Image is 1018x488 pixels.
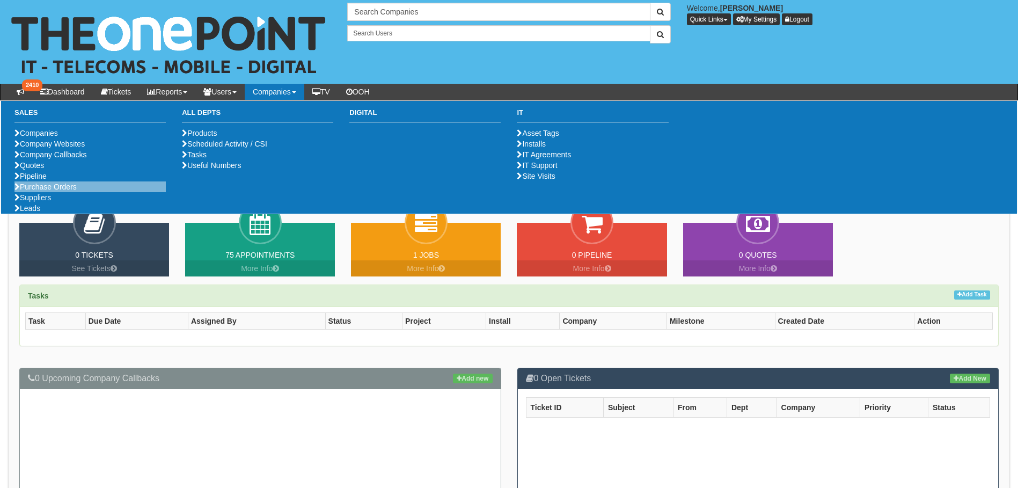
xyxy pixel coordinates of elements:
[182,109,333,122] h3: All Depts
[85,313,188,330] th: Due Date
[603,397,673,417] th: Subject
[679,3,1018,25] div: Welcome,
[185,260,335,276] a: More Info
[14,193,51,202] a: Suppliers
[225,251,295,259] a: 75 Appointments
[182,129,217,137] a: Products
[720,4,783,12] b: [PERSON_NAME]
[517,260,667,276] a: More Info
[950,374,990,383] a: Add New
[782,13,812,25] a: Logout
[914,313,993,330] th: Action
[245,84,304,100] a: Companies
[860,397,928,417] th: Priority
[304,84,338,100] a: TV
[195,84,245,100] a: Users
[517,109,668,122] h3: IT
[683,260,833,276] a: More Info
[182,140,267,148] a: Scheduled Activity / CSI
[928,397,990,417] th: Status
[777,397,860,417] th: Company
[93,84,140,100] a: Tickets
[349,109,501,122] h3: Digital
[28,374,493,383] h3: 0 Upcoming Company Callbacks
[667,313,775,330] th: Milestone
[687,13,731,25] button: Quick Links
[727,397,777,417] th: Dept
[338,84,378,100] a: OOH
[22,79,42,91] span: 2410
[75,251,113,259] a: 0 Tickets
[453,374,492,383] a: Add new
[517,129,559,137] a: Asset Tags
[14,129,58,137] a: Companies
[347,25,650,41] input: Search Users
[560,313,667,330] th: Company
[19,260,169,276] a: See Tickets
[14,109,166,122] h3: Sales
[347,3,650,21] input: Search Companies
[32,84,93,100] a: Dashboard
[739,251,777,259] a: 0 Quotes
[14,204,40,213] a: Leads
[517,161,557,170] a: IT Support
[28,292,49,300] strong: Tasks
[26,313,86,330] th: Task
[486,313,560,330] th: Install
[517,140,546,148] a: Installs
[673,397,727,417] th: From
[14,140,85,148] a: Company Websites
[517,172,555,180] a: Site Visits
[351,260,501,276] a: More Info
[526,397,603,417] th: Ticket ID
[182,150,207,159] a: Tasks
[325,313,402,330] th: Status
[14,172,47,180] a: Pipeline
[954,290,990,300] a: Add Task
[188,313,325,330] th: Assigned By
[182,161,241,170] a: Useful Numbers
[14,161,44,170] a: Quotes
[526,374,991,383] h3: 0 Open Tickets
[775,313,914,330] th: Created Date
[139,84,195,100] a: Reports
[413,251,439,259] a: 1 Jobs
[572,251,612,259] a: 0 Pipeline
[733,13,780,25] a: My Settings
[14,150,87,159] a: Company Callbacks
[402,313,486,330] th: Project
[14,183,77,191] a: Purchase Orders
[517,150,571,159] a: IT Agreements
